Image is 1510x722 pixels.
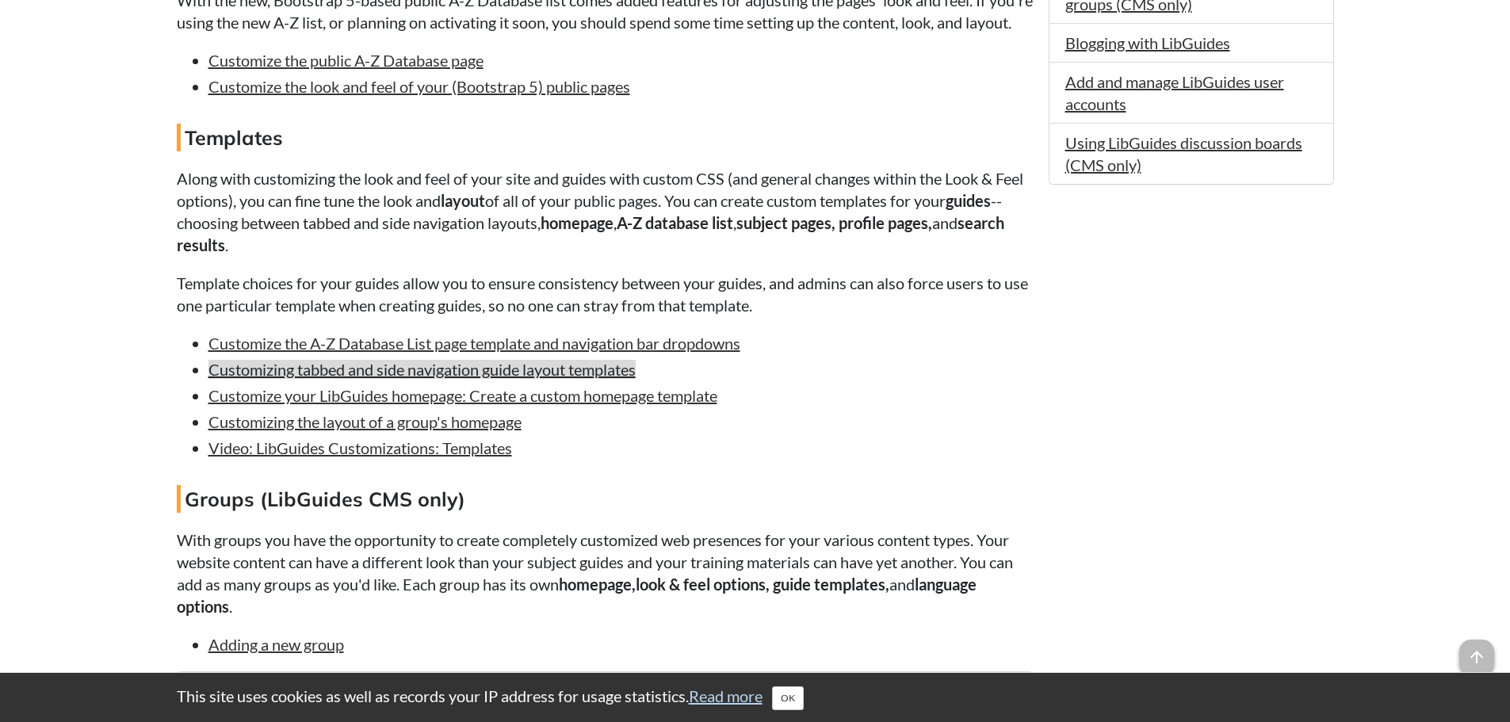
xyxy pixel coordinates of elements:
[1065,133,1302,174] a: Using LibGuides discussion boards (CMS only)
[177,213,1004,254] strong: search results
[772,686,804,710] button: Close
[208,386,717,405] a: Customize your LibGuides homepage: Create a custom homepage template
[208,635,344,654] a: Adding a new group
[736,213,932,232] strong: subject pages, profile pages,
[208,412,522,431] a: Customizing the layout of a group's homepage
[177,124,1033,151] h4: Templates
[1065,72,1284,113] a: Add and manage LibGuides user accounts
[208,334,740,353] a: Customize the A-Z Database List page template and navigation bar dropdowns
[177,272,1033,316] p: Template choices for your guides allow you to ensure consistency between your guides, and admins ...
[177,167,1033,256] p: Along with customizing the look and feel of your site and guides with custom CSS (and general cha...
[617,213,733,232] strong: A-Z database list
[541,213,614,232] strong: homepage
[1459,640,1494,674] span: arrow_upward
[636,575,889,594] strong: look & feel options, guide templates,
[161,685,1350,710] div: This site uses cookies as well as records your IP address for usage statistics.
[689,686,763,705] a: Read more
[208,438,512,457] a: Video: LibGuides Customizations: Templates
[1459,641,1494,660] a: arrow_upward
[208,360,636,379] a: Customizing tabbed and side navigation guide layout templates
[177,529,1033,617] p: With groups you have the opportunity to create completely customized web presences for your vario...
[559,575,636,594] strong: homepage,
[946,191,991,210] strong: guides
[1065,33,1230,52] a: Blogging with LibGuides
[441,191,485,210] strong: layout
[208,51,484,70] a: Customize the public A-Z Database page
[208,77,630,96] a: Customize the look and feel of your (Bootstrap 5) public pages
[177,485,1033,513] h4: Groups (LibGuides CMS only)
